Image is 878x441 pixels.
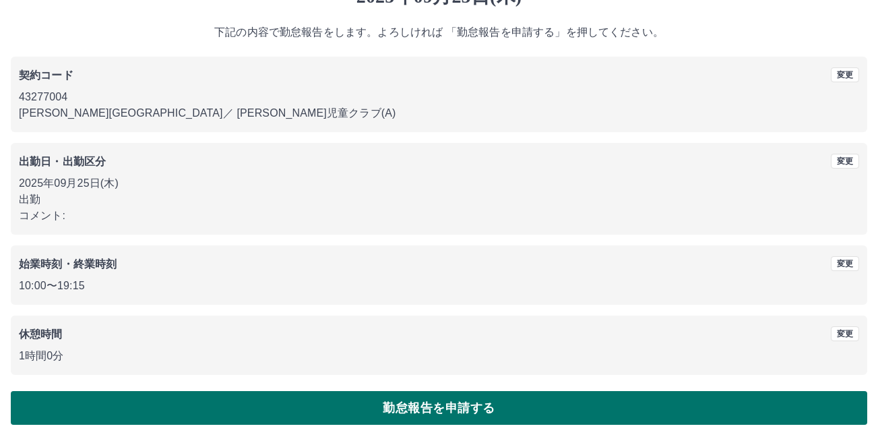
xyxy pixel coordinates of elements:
p: コメント: [19,208,859,224]
p: 2025年09月25日(木) [19,175,859,192]
button: 勤怠報告を申請する [11,391,867,425]
b: 出勤日・出勤区分 [19,156,106,167]
button: 変更 [831,67,859,82]
b: 休憩時間 [19,328,63,340]
p: 10:00 〜 19:15 [19,278,859,294]
p: 出勤 [19,192,859,208]
p: 43277004 [19,89,859,105]
button: 変更 [831,326,859,341]
p: [PERSON_NAME][GEOGRAPHIC_DATA] ／ [PERSON_NAME]児童クラブ(A) [19,105,859,121]
p: 下記の内容で勤怠報告をします。よろしければ 「勤怠報告を申請する」を押してください。 [11,24,867,40]
button: 変更 [831,256,859,271]
button: 変更 [831,154,859,169]
p: 1時間0分 [19,348,859,364]
b: 契約コード [19,69,73,81]
b: 始業時刻・終業時刻 [19,258,117,270]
